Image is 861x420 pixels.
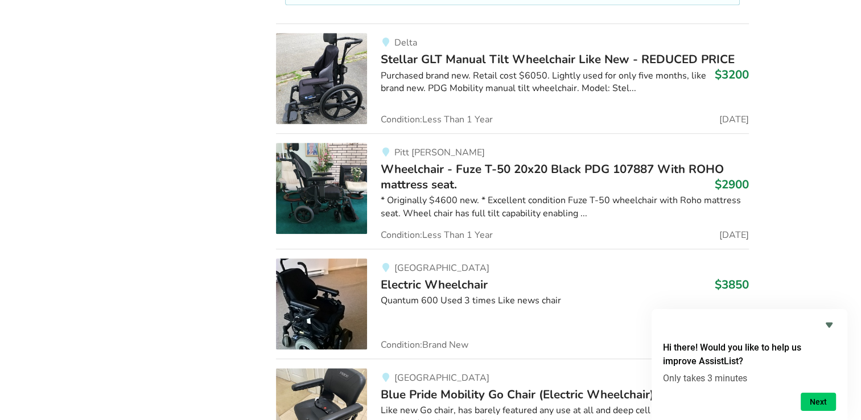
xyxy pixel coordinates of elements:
h3: $3850 [715,277,749,292]
div: Purchased brand new. Retail cost $6050. Lightly used for only five months, like brand new. PDG Mo... [381,69,749,96]
span: Condition: Less Than 1 Year [381,230,493,240]
h3: $2900 [715,177,749,192]
h2: Hi there! Would you like to help us improve AssistList? [663,341,836,368]
span: [GEOGRAPHIC_DATA] [394,372,489,384]
h3: $3200 [715,67,749,82]
img: mobility-electric wheelchair [276,258,367,349]
button: Hide survey [822,318,836,332]
div: * Originally $4600 new. * Excellent condition Fuze T-50 wheelchair with Roho mattress seat. Wheel... [381,194,749,220]
a: mobility-wheelchair - fuze t-50 20x20 black pdg 107887 with roho mattress seat.Pitt [PERSON_NAME]... [276,133,749,249]
span: Electric Wheelchair [381,277,488,293]
span: Condition: Brand New [381,340,468,349]
a: mobility-stellar glt manual tilt wheelchair like new - reduced priceDeltaStellar GLT Manual Tilt ... [276,23,749,133]
span: Blue Pride Mobility Go Chair (Electric Wheelchair) [381,386,654,402]
a: mobility-electric wheelchair [GEOGRAPHIC_DATA]Electric Wheelchair$3850Quantum 600 Used 3 times Li... [276,249,749,359]
div: Hi there! Would you like to help us improve AssistList? [663,318,836,411]
span: Stellar GLT Manual Tilt Wheelchair Like New - REDUCED PRICE [381,51,735,67]
p: Only takes 3 minutes [663,373,836,384]
button: Next question [801,393,836,411]
div: Quantum 600 Used 3 times Like news chair [381,294,749,307]
span: [DATE] [719,230,749,240]
span: [DATE] [719,115,749,124]
img: mobility-wheelchair - fuze t-50 20x20 black pdg 107887 with roho mattress seat. [276,143,367,234]
span: Wheelchair - Fuze T-50 20x20 Black PDG 107887 With ROHO mattress seat. [381,161,724,192]
span: Pitt [PERSON_NAME] [394,146,484,159]
img: mobility-stellar glt manual tilt wheelchair like new - reduced price [276,33,367,124]
span: Delta [394,36,417,49]
span: [GEOGRAPHIC_DATA] [394,262,489,274]
span: Condition: Less Than 1 Year [381,115,493,124]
